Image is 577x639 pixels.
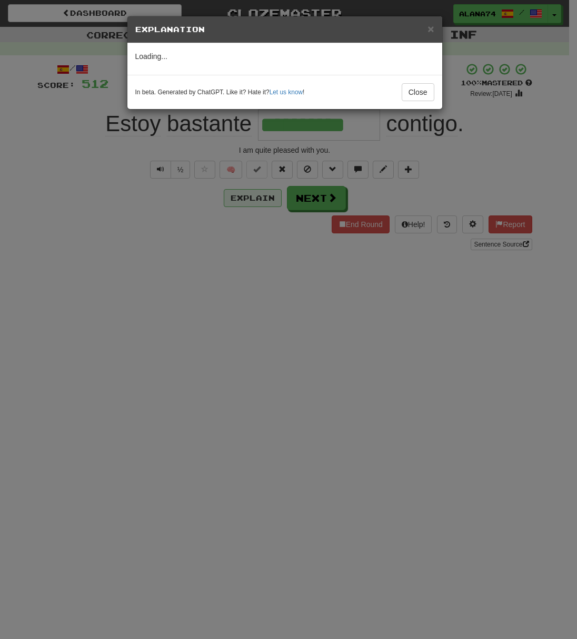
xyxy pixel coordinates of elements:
a: Let us know [270,89,303,96]
span: × [427,23,434,35]
button: Close [402,83,434,101]
p: Loading... [135,51,434,62]
h5: Explanation [135,24,434,35]
small: In beta. Generated by ChatGPT. Like it? Hate it? ! [135,88,305,97]
button: Close [427,23,434,34]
